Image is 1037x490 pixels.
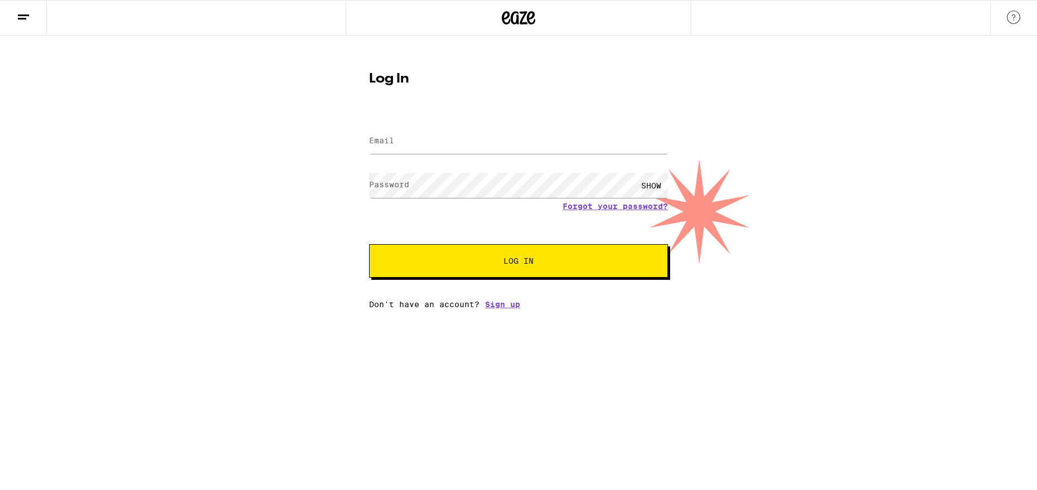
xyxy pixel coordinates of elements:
div: Don't have an account? [369,300,668,309]
a: Sign up [485,300,520,309]
a: Forgot your password? [563,202,668,211]
input: Email [369,129,668,154]
label: Email [369,136,394,145]
button: Log In [369,244,668,278]
span: Log In [503,257,534,265]
div: SHOW [634,173,668,198]
h1: Log In [369,72,668,86]
label: Password [369,180,409,189]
